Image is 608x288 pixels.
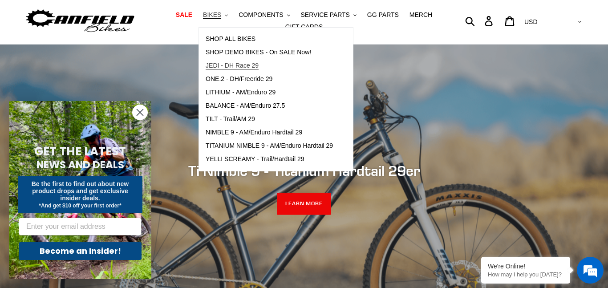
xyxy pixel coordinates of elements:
[203,11,221,19] span: BIKES
[277,193,332,215] a: LEARN MORE
[206,129,302,136] span: NIMBLE 9 - AM/Enduro Hardtail 29
[199,73,340,86] a: ONE.2 - DH/Freeride 29
[206,155,304,163] span: YELLI SCREAMY - Trail/Hardtail 29
[199,46,340,59] a: SHOP DEMO BIKES - On SALE Now!
[132,105,148,120] button: Close dialog
[367,11,399,19] span: GG PARTS
[24,7,136,35] img: Canfield Bikes
[206,49,311,56] span: SHOP DEMO BIKES - On SALE Now!
[300,11,349,19] span: SERVICE PARTS
[176,11,192,19] span: SALE
[19,218,142,235] input: Enter your email address
[61,162,547,179] h2: Ti Nimble 9 - Titanium Hardtail 29er
[206,89,276,96] span: LITHIUM - AM/Enduro 29
[32,180,129,202] span: Be the first to find out about new product drops and get exclusive insider deals.
[234,9,294,21] button: COMPONENTS
[281,21,328,33] a: GIFT CARDS
[206,102,285,110] span: BALANCE - AM/Enduro 27.5
[171,9,197,21] a: SALE
[206,142,333,150] span: TITANIUM NIMBLE 9 - AM/Enduro Hardtail 29
[488,271,563,278] p: How may I help you today?
[206,62,259,69] span: JEDI - DH Race 29
[199,126,340,139] a: NIMBLE 9 - AM/Enduro Hardtail 29
[199,59,340,73] a: JEDI - DH Race 29
[206,35,255,43] span: SHOP ALL BIKES
[199,32,340,46] a: SHOP ALL BIKES
[239,11,283,19] span: COMPONENTS
[199,113,340,126] a: TILT - Trail/AM 29
[206,75,272,83] span: ONE.2 - DH/Freeride 29
[206,115,255,123] span: TILT - Trail/AM 29
[363,9,403,21] a: GG PARTS
[409,11,432,19] span: MERCH
[488,263,563,270] div: We're Online!
[39,203,121,209] span: *And get $10 off your first order*
[405,9,437,21] a: MERCH
[19,242,142,260] button: Become an Insider!
[199,86,340,99] a: LITHIUM - AM/Enduro 29
[199,99,340,113] a: BALANCE - AM/Enduro 27.5
[285,23,323,31] span: GIFT CARDS
[199,139,340,153] a: TITANIUM NIMBLE 9 - AM/Enduro Hardtail 29
[199,153,340,166] a: YELLI SCREAMY - Trail/Hardtail 29
[199,9,232,21] button: BIKES
[36,158,124,172] span: NEWS AND DEALS
[34,143,126,159] span: GET THE LATEST
[296,9,361,21] button: SERVICE PARTS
